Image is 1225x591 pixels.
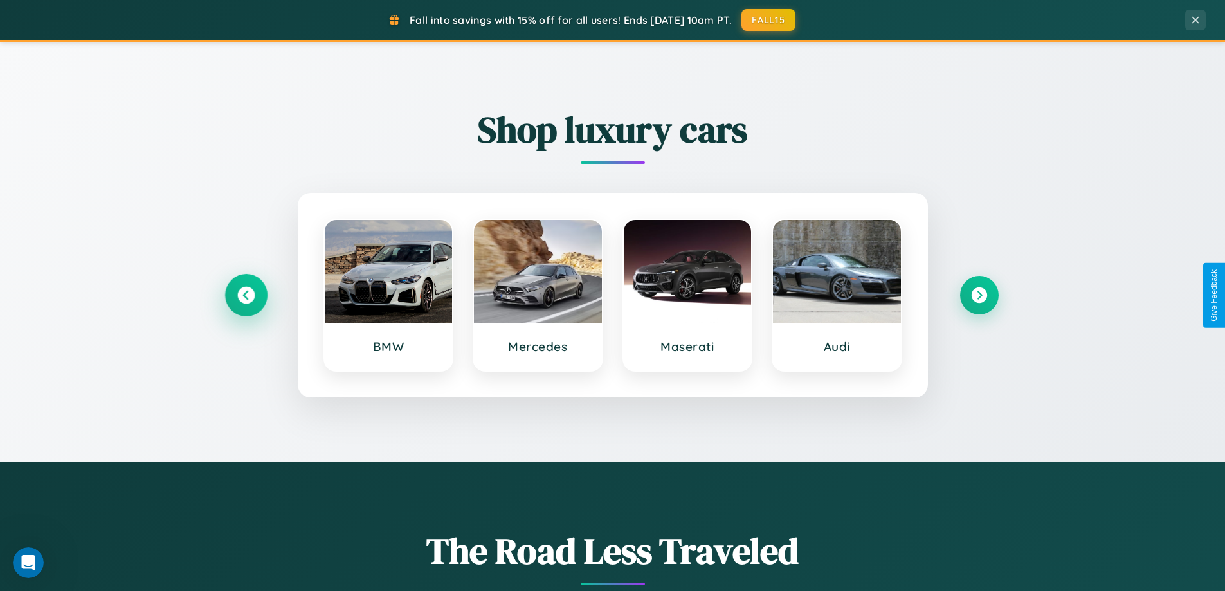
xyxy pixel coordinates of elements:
[410,14,732,26] span: Fall into savings with 15% off for all users! Ends [DATE] 10am PT.
[13,547,44,578] iframe: Intercom live chat
[338,339,440,354] h3: BMW
[637,339,739,354] h3: Maserati
[227,526,999,576] h1: The Road Less Traveled
[786,339,888,354] h3: Audi
[487,339,589,354] h3: Mercedes
[1210,269,1219,322] div: Give Feedback
[741,9,795,31] button: FALL15
[227,105,999,154] h2: Shop luxury cars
